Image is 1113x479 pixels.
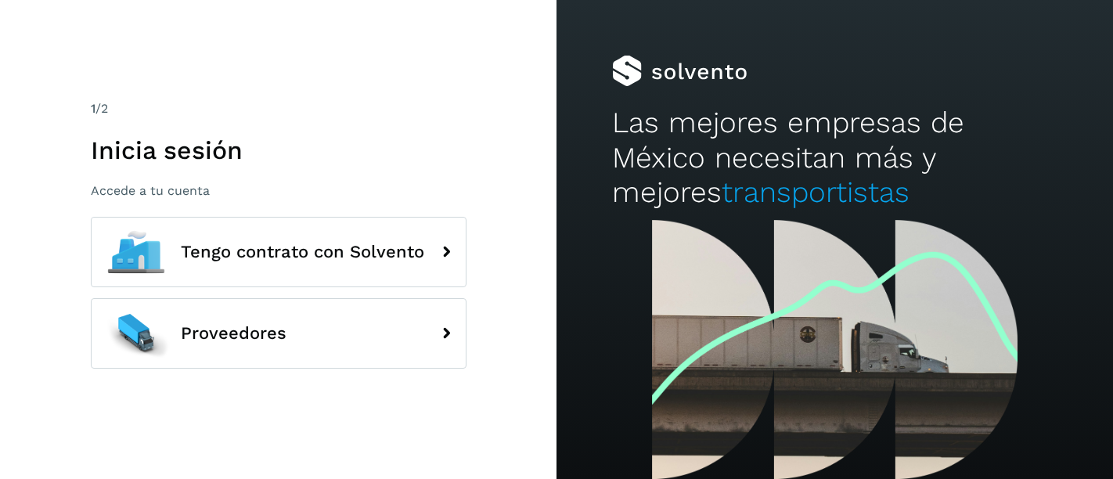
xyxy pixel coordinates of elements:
[91,99,466,118] div: /2
[612,106,1057,210] h2: Las mejores empresas de México necesitan más y mejores
[91,101,95,116] span: 1
[91,183,466,198] p: Accede a tu cuenta
[91,217,466,287] button: Tengo contrato con Solvento
[722,175,909,209] span: transportistas
[91,135,466,165] h1: Inicia sesión
[91,298,466,369] button: Proveedores
[181,324,286,343] span: Proveedores
[181,243,424,261] span: Tengo contrato con Solvento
